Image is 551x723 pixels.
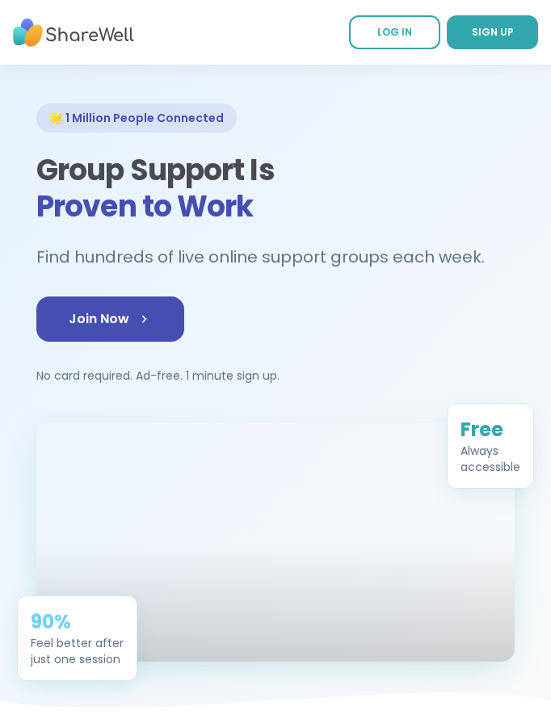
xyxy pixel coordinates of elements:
div: 🌟 1 Million People Connected [36,103,237,132]
h1: Group Support Is [36,152,515,225]
a: Join Now [36,296,184,342]
p: No card required. Ad-free. 1 minute sign up. [36,368,515,384]
div: 90% [31,608,124,634]
a: LOG IN [349,15,440,49]
span: LOG IN [377,25,412,39]
div: Feel better after just one session [31,634,124,666]
span: Proven to Work [36,186,253,227]
span: Join Now [69,309,152,329]
img: ShareWell Nav Logo [13,11,134,55]
div: Free [461,416,520,442]
span: SIGN UP [472,25,514,39]
a: SIGN UP [447,15,538,49]
h2: Find hundreds of live online support groups each week. [36,244,502,271]
div: Always accessible [461,442,520,474]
